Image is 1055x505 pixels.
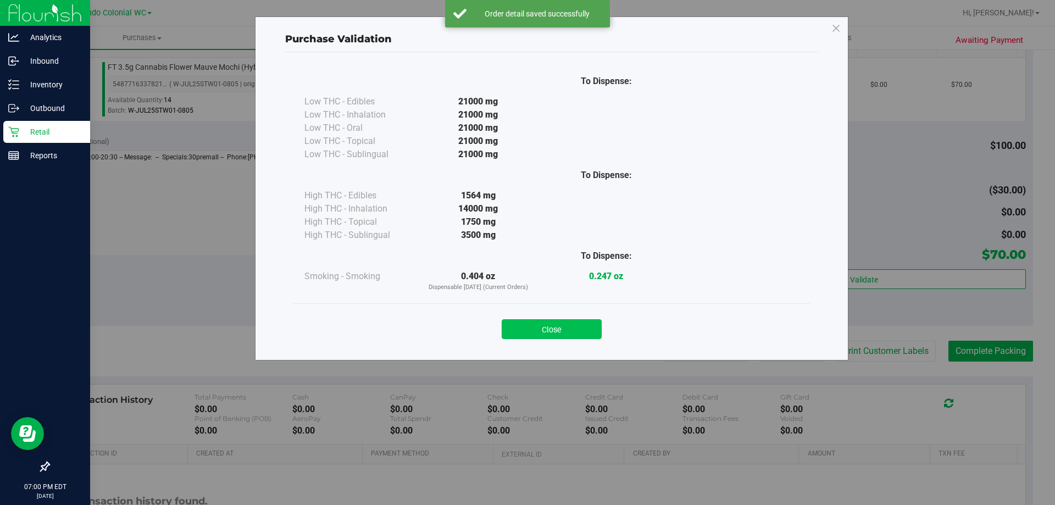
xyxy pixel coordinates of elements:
[304,95,414,108] div: Low THC - Edibles
[304,270,414,283] div: Smoking - Smoking
[304,189,414,202] div: High THC - Edibles
[414,215,542,229] div: 1750 mg
[414,108,542,121] div: 21000 mg
[414,95,542,108] div: 21000 mg
[304,135,414,148] div: Low THC - Topical
[11,417,44,450] iframe: Resource center
[542,75,670,88] div: To Dispense:
[304,229,414,242] div: High THC - Sublingual
[19,78,85,91] p: Inventory
[285,33,392,45] span: Purchase Validation
[8,32,19,43] inline-svg: Analytics
[304,108,414,121] div: Low THC - Inhalation
[414,202,542,215] div: 14000 mg
[8,126,19,137] inline-svg: Retail
[304,148,414,161] div: Low THC - Sublingual
[19,125,85,138] p: Retail
[542,169,670,182] div: To Dispense:
[19,31,85,44] p: Analytics
[5,482,85,492] p: 07:00 PM EDT
[304,202,414,215] div: High THC - Inhalation
[8,103,19,114] inline-svg: Outbound
[19,54,85,68] p: Inbound
[473,8,602,19] div: Order detail saved successfully
[19,102,85,115] p: Outbound
[8,150,19,161] inline-svg: Reports
[502,319,602,339] button: Close
[589,271,623,281] strong: 0.247 oz
[414,148,542,161] div: 21000 mg
[304,215,414,229] div: High THC - Topical
[5,492,85,500] p: [DATE]
[414,121,542,135] div: 21000 mg
[542,249,670,263] div: To Dispense:
[414,229,542,242] div: 3500 mg
[414,135,542,148] div: 21000 mg
[414,270,542,292] div: 0.404 oz
[8,56,19,66] inline-svg: Inbound
[19,149,85,162] p: Reports
[8,79,19,90] inline-svg: Inventory
[304,121,414,135] div: Low THC - Oral
[414,283,542,292] p: Dispensable [DATE] (Current Orders)
[414,189,542,202] div: 1564 mg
